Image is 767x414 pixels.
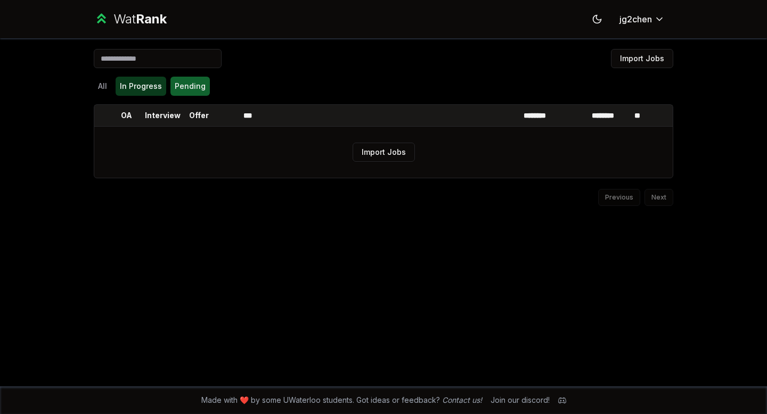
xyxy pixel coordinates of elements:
button: Import Jobs [353,143,415,162]
a: Contact us! [442,395,482,404]
a: WatRank [94,11,167,28]
div: Wat [113,11,167,28]
button: jg2chen [611,10,673,29]
div: Join our discord! [491,395,550,405]
button: In Progress [116,77,166,96]
button: All [94,77,111,96]
p: OA [121,110,132,121]
button: Import Jobs [611,49,673,68]
button: Pending [170,77,210,96]
span: jg2chen [619,13,652,26]
p: Offer [189,110,209,121]
p: Interview [145,110,181,121]
span: Made with ❤️ by some UWaterloo students. Got ideas or feedback? [201,395,482,405]
span: Rank [136,11,167,27]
